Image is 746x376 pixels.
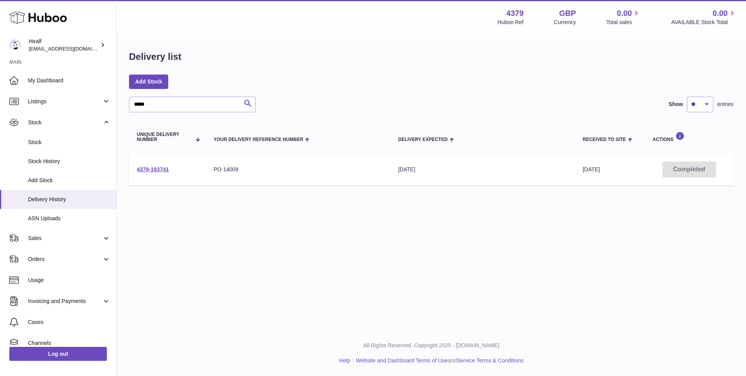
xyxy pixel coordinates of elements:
[28,196,110,203] span: Delivery History
[28,256,102,263] span: Orders
[28,77,110,84] span: My Dashboard
[356,357,448,364] a: Website and Dashboard Terms of Use
[717,101,734,108] span: entries
[606,8,641,26] a: 0.00 Total sales
[9,39,21,51] img: lestat@healf.com
[28,277,110,284] span: Usage
[28,298,102,305] span: Invoicing and Payments
[28,235,102,242] span: Sales
[669,101,683,108] label: Show
[214,166,383,173] div: PO-14009
[28,177,110,184] span: Add Stock
[28,215,110,222] span: ASN Uploads
[137,166,169,172] a: 4379-193741
[398,166,567,173] div: [DATE]
[671,19,737,26] span: AVAILABLE Stock Total
[671,8,737,26] a: 0.00 AVAILABLE Stock Total
[506,8,524,19] strong: 4379
[129,50,181,63] h1: Delivery list
[28,139,110,146] span: Stock
[457,357,524,364] a: Service Terms & Conditions
[713,8,728,19] span: 0.00
[28,98,102,105] span: Listings
[28,339,110,347] span: Channels
[398,137,448,142] span: Delivery Expected
[583,137,626,142] span: Received to Site
[214,137,303,142] span: Your Delivery Reference Number
[652,132,726,142] div: Actions
[559,8,576,19] strong: GBP
[28,158,110,165] span: Stock History
[353,357,523,364] li: and
[617,8,632,19] span: 0.00
[28,119,102,126] span: Stock
[554,19,576,26] div: Currency
[29,45,114,52] span: [EMAIL_ADDRESS][DOMAIN_NAME]
[129,75,168,89] a: Add Stock
[123,342,740,349] p: All Rights Reserved. Copyright 2025 - [DOMAIN_NAME]
[137,132,191,142] span: Unique Delivery Number
[9,347,107,361] a: Log out
[583,166,600,172] span: [DATE]
[606,19,641,26] span: Total sales
[28,319,110,326] span: Cases
[498,19,524,26] div: Huboo Ref
[339,357,350,364] a: Help
[29,38,99,52] div: Healf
